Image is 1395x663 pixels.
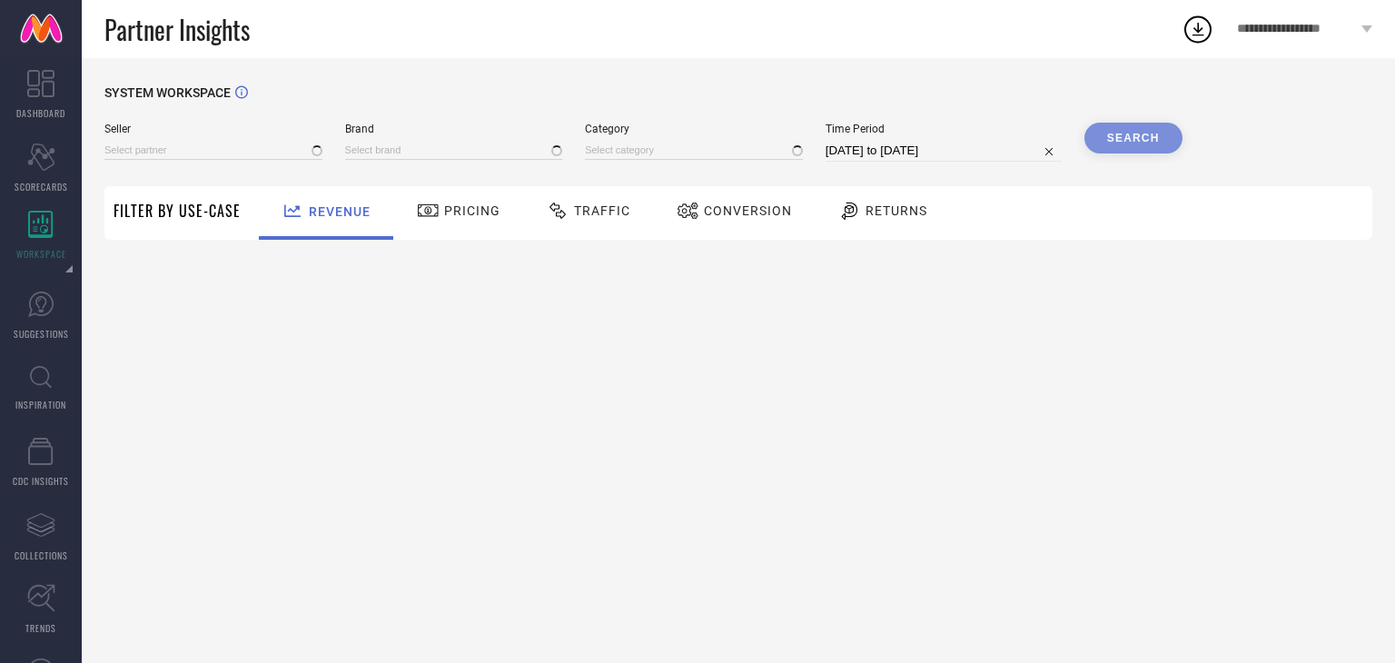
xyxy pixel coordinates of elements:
[104,85,231,100] span: SYSTEM WORKSPACE
[826,123,1062,135] span: Time Period
[585,123,803,135] span: Category
[15,398,66,411] span: INSPIRATION
[14,327,69,341] span: SUGGESTIONS
[15,180,68,193] span: SCORECARDS
[104,11,250,48] span: Partner Insights
[16,106,65,120] span: DASHBOARD
[345,123,563,135] span: Brand
[574,203,630,218] span: Traffic
[104,141,322,160] input: Select partner
[114,200,241,222] span: Filter By Use-Case
[13,474,69,488] span: CDC INSIGHTS
[345,141,563,160] input: Select brand
[25,621,56,635] span: TRENDS
[104,123,322,135] span: Seller
[704,203,792,218] span: Conversion
[585,141,803,160] input: Select category
[866,203,927,218] span: Returns
[826,140,1062,162] input: Select time period
[15,549,68,562] span: COLLECTIONS
[309,204,371,219] span: Revenue
[16,247,66,261] span: WORKSPACE
[444,203,500,218] span: Pricing
[1182,13,1214,45] div: Open download list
